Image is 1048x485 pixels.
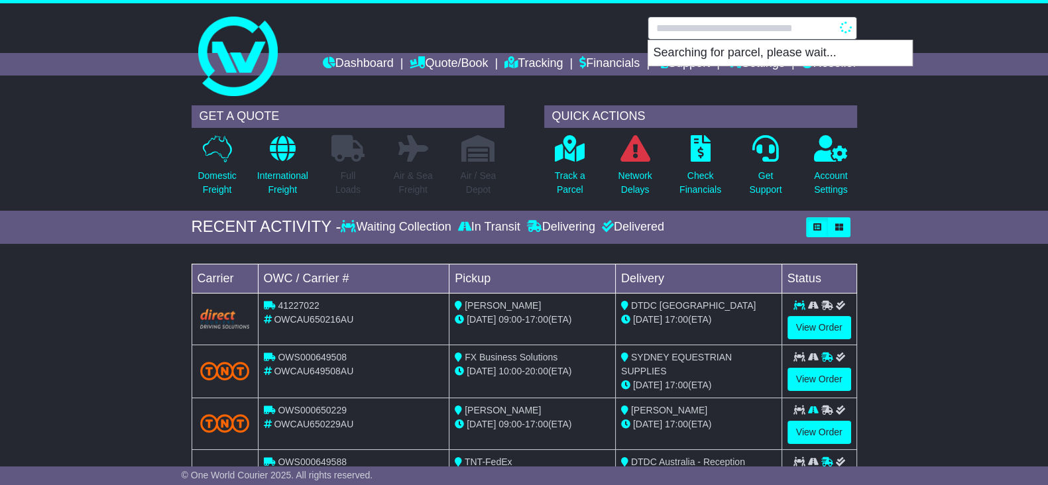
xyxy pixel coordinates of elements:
[679,169,721,197] p: Check Financials
[200,309,250,329] img: Direct.png
[631,300,756,311] span: DTDC [GEOGRAPHIC_DATA]
[410,53,488,76] a: Quote/Book
[621,313,776,327] div: (ETA)
[198,169,236,197] p: Domestic Freight
[631,457,745,467] span: DTDC Australia - Reception
[192,264,258,293] td: Carrier
[579,53,640,76] a: Financials
[455,417,610,431] div: - (ETA)
[257,135,309,204] a: InternationalFreight
[341,220,454,235] div: Waiting Collection
[467,366,496,376] span: [DATE]
[621,378,776,392] div: (ETA)
[331,169,365,197] p: Full Loads
[621,417,776,431] div: (ETA)
[787,316,851,339] a: View Order
[258,264,449,293] td: OWC / Carrier #
[599,220,664,235] div: Delivered
[787,368,851,391] a: View Order
[278,300,319,311] span: 41227022
[455,220,524,235] div: In Transit
[455,457,552,481] span: TNT-FedEx [GEOGRAPHIC_DATA]
[665,314,688,325] span: 17:00
[787,421,851,444] a: View Order
[544,105,857,128] div: QUICK ACTIONS
[274,419,353,429] span: OWCAU650229AU
[813,135,848,204] a: AccountSettings
[465,352,557,362] span: FX Business Solutions
[524,220,599,235] div: Delivering
[631,405,707,415] span: [PERSON_NAME]
[498,366,522,376] span: 10:00
[200,414,250,432] img: TNT_Domestic.png
[461,169,496,197] p: Air / Sea Depot
[278,352,347,362] span: OWS000649508
[782,264,856,293] td: Status
[554,135,586,204] a: Track aParcel
[648,40,912,66] p: Searching for parcel, please wait...
[555,169,585,197] p: Track a Parcel
[274,366,353,376] span: OWCAU649508AU
[814,169,848,197] p: Account Settings
[449,264,616,293] td: Pickup
[615,264,782,293] td: Delivery
[200,362,250,380] img: TNT_Domestic.png
[465,405,541,415] span: [PERSON_NAME]
[504,53,563,76] a: Tracking
[749,169,782,197] p: Get Support
[525,366,548,376] span: 20:00
[621,352,732,376] span: SYDNEY EQUESTRIAN SUPPLIES
[633,380,662,390] span: [DATE]
[197,135,237,204] a: DomesticFreight
[679,135,722,204] a: CheckFinancials
[455,313,610,327] div: - (ETA)
[467,419,496,429] span: [DATE]
[633,314,662,325] span: [DATE]
[455,364,610,378] div: - (ETA)
[618,169,652,197] p: Network Delays
[278,457,347,467] span: OWS000649588
[257,169,308,197] p: International Freight
[633,419,662,429] span: [DATE]
[498,419,522,429] span: 09:00
[525,419,548,429] span: 17:00
[465,300,541,311] span: [PERSON_NAME]
[617,135,652,204] a: NetworkDelays
[665,419,688,429] span: 17:00
[182,470,373,480] span: © One World Courier 2025. All rights reserved.
[525,314,548,325] span: 17:00
[278,405,347,415] span: OWS000650229
[323,53,394,76] a: Dashboard
[192,217,341,237] div: RECENT ACTIVITY -
[274,314,353,325] span: OWCAU650216AU
[748,135,782,204] a: GetSupport
[192,105,504,128] div: GET A QUOTE
[498,314,522,325] span: 09:00
[467,314,496,325] span: [DATE]
[665,380,688,390] span: 17:00
[394,169,433,197] p: Air & Sea Freight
